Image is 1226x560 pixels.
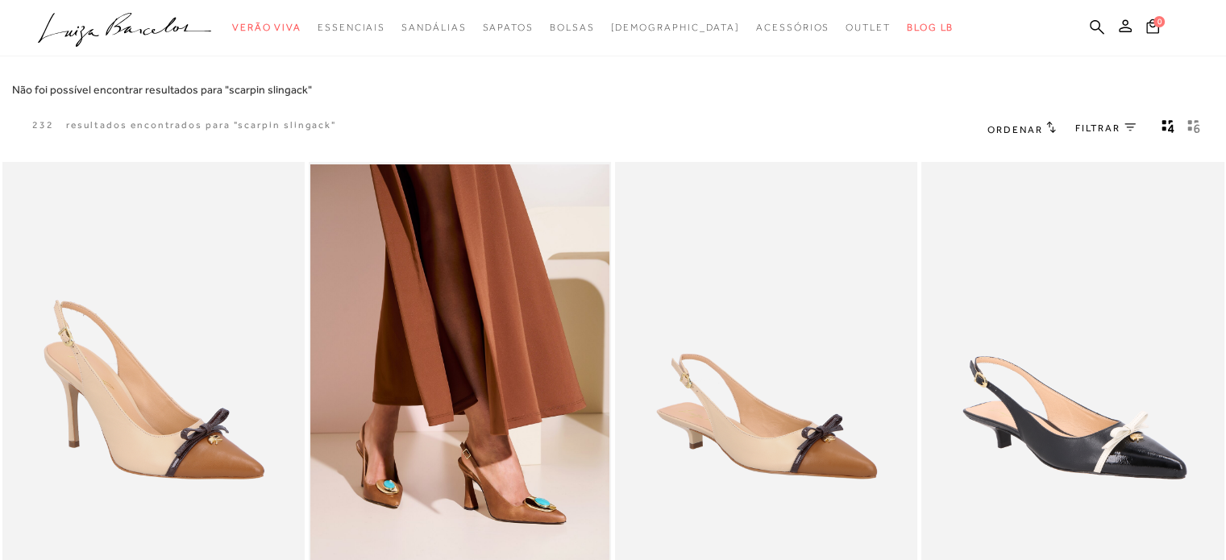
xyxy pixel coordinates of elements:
a: categoryNavScreenReaderText [482,13,533,43]
span: Acessórios [756,22,829,33]
span: Essenciais [318,22,385,33]
button: 0 [1141,18,1164,39]
span: 0 [1153,16,1165,27]
p: 232 [32,118,54,132]
span: FILTRAR [1075,122,1120,135]
span: Verão Viva [232,22,301,33]
button: gridText6Desc [1182,118,1205,139]
a: categoryNavScreenReaderText [318,13,385,43]
button: Mostrar 4 produtos por linha [1157,118,1179,139]
span: BLOG LB [907,22,954,33]
span: Não foi possível encontrar resultados para "scarpin slingack" [12,83,312,96]
a: BLOG LB [907,13,954,43]
a: categoryNavScreenReaderText [846,13,891,43]
: resultados encontrados para "scarpin slingack" [66,118,336,132]
span: Ordenar [987,124,1042,135]
span: Sapatos [482,22,533,33]
span: Outlet [846,22,891,33]
a: noSubCategoriesText [610,13,740,43]
span: Bolsas [550,22,595,33]
span: [DEMOGRAPHIC_DATA] [610,22,740,33]
span: Sandálias [401,22,466,33]
a: categoryNavScreenReaderText [550,13,595,43]
a: categoryNavScreenReaderText [232,13,301,43]
a: categoryNavScreenReaderText [756,13,829,43]
a: categoryNavScreenReaderText [401,13,466,43]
